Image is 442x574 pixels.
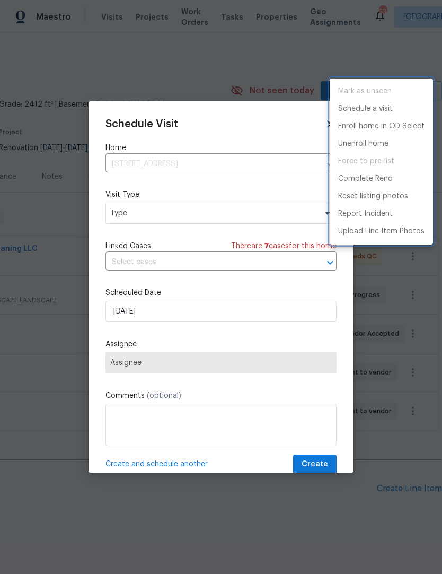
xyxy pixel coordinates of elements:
[338,138,388,150] p: Unenroll home
[338,191,408,202] p: Reset listing photos
[338,103,393,115] p: Schedule a visit
[338,173,393,185] p: Complete Reno
[338,226,425,237] p: Upload Line Item Photos
[338,121,425,132] p: Enroll home in OD Select
[338,208,393,220] p: Report Incident
[330,153,433,170] span: Setup visit must be completed before moving home to pre-list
